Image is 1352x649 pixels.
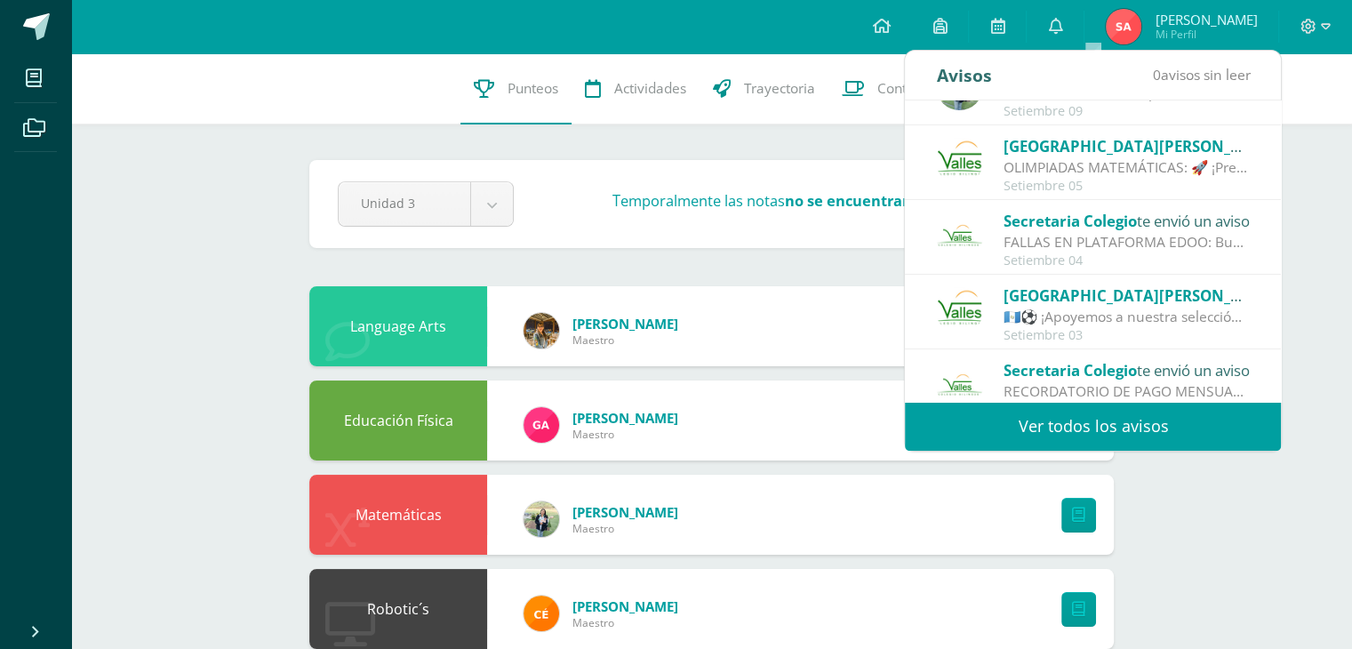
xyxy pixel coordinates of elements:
a: [PERSON_NAME] [572,409,678,427]
div: Setiembre 04 [1004,253,1251,268]
div: Language Arts [309,286,487,366]
div: OLIMPIADAS MATEMÁTICAS: 🚀 ¡Prepárate para brillar en las Olimpiadas Matemáticas! Queridos estudia... [1004,157,1251,178]
a: Contactos [828,53,953,124]
span: Actividades [614,79,686,98]
span: [PERSON_NAME] [1155,11,1257,28]
a: [PERSON_NAME] [572,315,678,333]
div: Setiembre 05 [1004,179,1251,194]
img: 1b825a17e08a225cb0c224a19acd33b7.png [1106,9,1141,44]
div: Educación Física [309,381,487,461]
div: RECORDATORIO DE PAGO MENSUAL: Estimados padres de familia: Es un gusto saludarles. A través de es... [1004,381,1251,402]
a: Punteos [460,53,572,124]
img: 655b80ae09ddbd8c2374c270caf1a621.png [524,313,559,349]
span: Unidad 3 [361,182,448,224]
div: te envió un aviso [1004,134,1251,157]
span: Contactos [877,79,940,98]
span: 0 [1152,65,1160,84]
span: [GEOGRAPHIC_DATA][PERSON_NAME] [1004,285,1281,306]
span: Secretaria Colegio [1004,360,1137,381]
img: 94564fe4cf850d796e68e37240ca284b.png [936,138,983,185]
span: Trayectoria [744,79,815,98]
div: Setiembre 09 [1004,104,1251,119]
img: 10471928515e01917a18094c67c348c2.png [936,212,983,260]
span: Maestro [572,615,678,630]
span: Maestro [572,333,678,348]
img: 277bcbe59a3193735934720de11f87e8.png [524,501,559,537]
h3: Temporalmente las notas . [612,190,1001,211]
span: avisos sin leer [1152,65,1250,84]
span: [GEOGRAPHIC_DATA][PERSON_NAME] [1004,136,1281,156]
div: Setiembre 03 [1004,328,1251,343]
strong: no se encuentran disponibles [785,190,997,211]
a: Actividades [572,53,700,124]
img: 10471928515e01917a18094c67c348c2.png [936,362,983,409]
a: Ver todos los avisos [905,402,1281,451]
a: [PERSON_NAME] [572,597,678,615]
div: Robotic´s [309,569,487,649]
div: Avisos [936,51,991,100]
span: Maestro [572,427,678,442]
span: Secretaria Colegio [1004,211,1137,231]
img: cc2a7f1041ad554c6209babbe1ad6d28.png [524,596,559,631]
a: Trayectoria [700,53,828,124]
div: te envió un aviso [1004,284,1251,307]
div: Matemáticas [309,475,487,555]
div: FALLAS EN PLATAFORMA EDOO: Buenas tardes, estimados padres de familia: Les informamos que actualm... [1004,232,1251,252]
div: te envió un aviso [1004,209,1251,232]
img: 8bdaf5dda11d7a15ab02b5028acf736c.png [524,407,559,443]
a: [PERSON_NAME] [572,503,678,521]
div: 🇬🇹⚽ ¡Apoyemos a nuestra selección! ⚽🇬🇹: 🇬🇹⚽ ¡Apoyemos a nuestra selección! ⚽🇬🇹 Mañana jueves 4 de... [1004,307,1251,327]
a: Unidad 3 [339,182,513,226]
div: te envió un aviso [1004,358,1251,381]
span: Punteos [508,79,558,98]
span: Mi Perfil [1155,27,1257,42]
img: 94564fe4cf850d796e68e37240ca284b.png [936,287,983,334]
span: Maestro [572,521,678,536]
